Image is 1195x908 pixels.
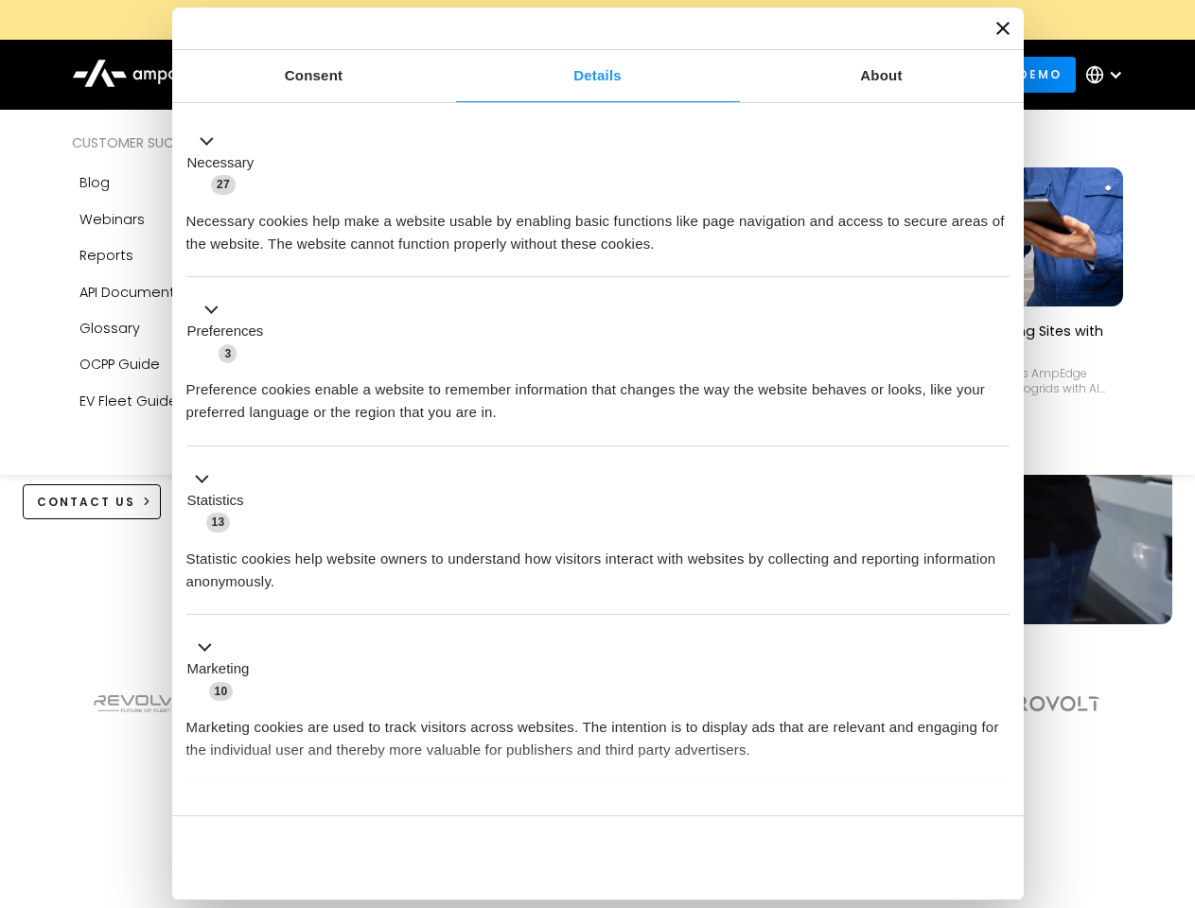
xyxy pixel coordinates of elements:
[737,830,1009,885] button: Okay
[72,165,307,201] a: Blog
[79,354,160,375] div: OCPP Guide
[72,310,307,346] a: Glossary
[187,658,250,680] label: Marketing
[79,172,110,193] div: Blog
[186,299,275,365] button: Preferences (3)
[23,484,162,519] a: CONTACT US
[186,637,261,703] button: Marketing (10)
[72,201,307,237] a: Webinars
[186,130,266,196] button: Necessary (27)
[172,50,456,102] a: Consent
[219,344,237,363] span: 3
[72,274,307,310] a: API Documentation
[740,50,1024,102] a: About
[186,533,1010,593] div: Statistic cookies help website owners to understand how visitors interact with websites by collec...
[79,391,178,411] div: EV Fleet Guide
[187,152,255,174] label: Necessary
[72,132,307,153] div: Customer success
[72,383,307,419] a: EV Fleet Guide
[79,209,145,230] div: Webinars
[186,364,1010,424] div: Preference cookies enable a website to remember information that changes the way the website beha...
[186,805,342,829] button: Unclassified (2)
[186,196,1010,255] div: Necessary cookies help make a website usable by enabling basic functions like page navigation and...
[187,490,244,512] label: Statistics
[211,175,236,194] span: 27
[37,494,135,511] div: CONTACT US
[186,467,255,533] button: Statistics (13)
[172,9,1024,30] a: New Webinars: Register to Upcoming WebinarsREGISTER HERE
[79,245,133,266] div: Reports
[989,696,1101,711] img: Aerovolt Logo
[79,318,140,339] div: Glossary
[209,682,234,701] span: 10
[312,808,330,827] span: 2
[206,513,231,532] span: 13
[186,702,1010,761] div: Marketing cookies are used to track visitors across websites. The intention is to display ads tha...
[996,22,1010,35] button: Close banner
[72,237,307,273] a: Reports
[79,282,211,303] div: API Documentation
[72,346,307,382] a: OCPP Guide
[456,50,740,102] a: Details
[187,321,264,342] label: Preferences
